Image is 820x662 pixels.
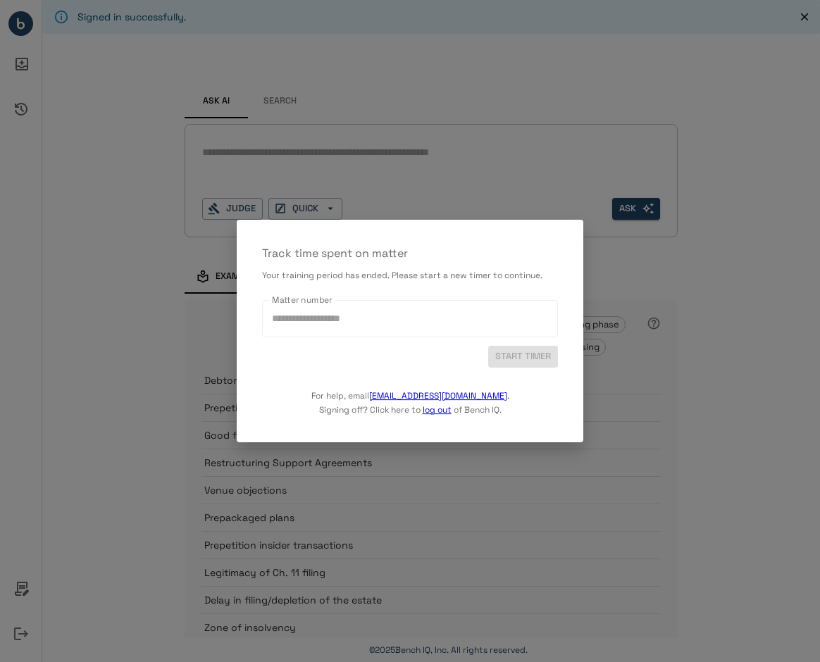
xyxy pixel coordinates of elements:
p: Track time spent on matter [262,245,558,262]
a: log out [423,404,452,416]
span: Your training period has ended. Please start a new timer to continue. [262,270,542,281]
a: [EMAIL_ADDRESS][DOMAIN_NAME] [369,390,507,401]
p: For help, email . Signing off? Click here to of Bench IQ. [311,368,509,417]
label: Matter number [272,294,333,306]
